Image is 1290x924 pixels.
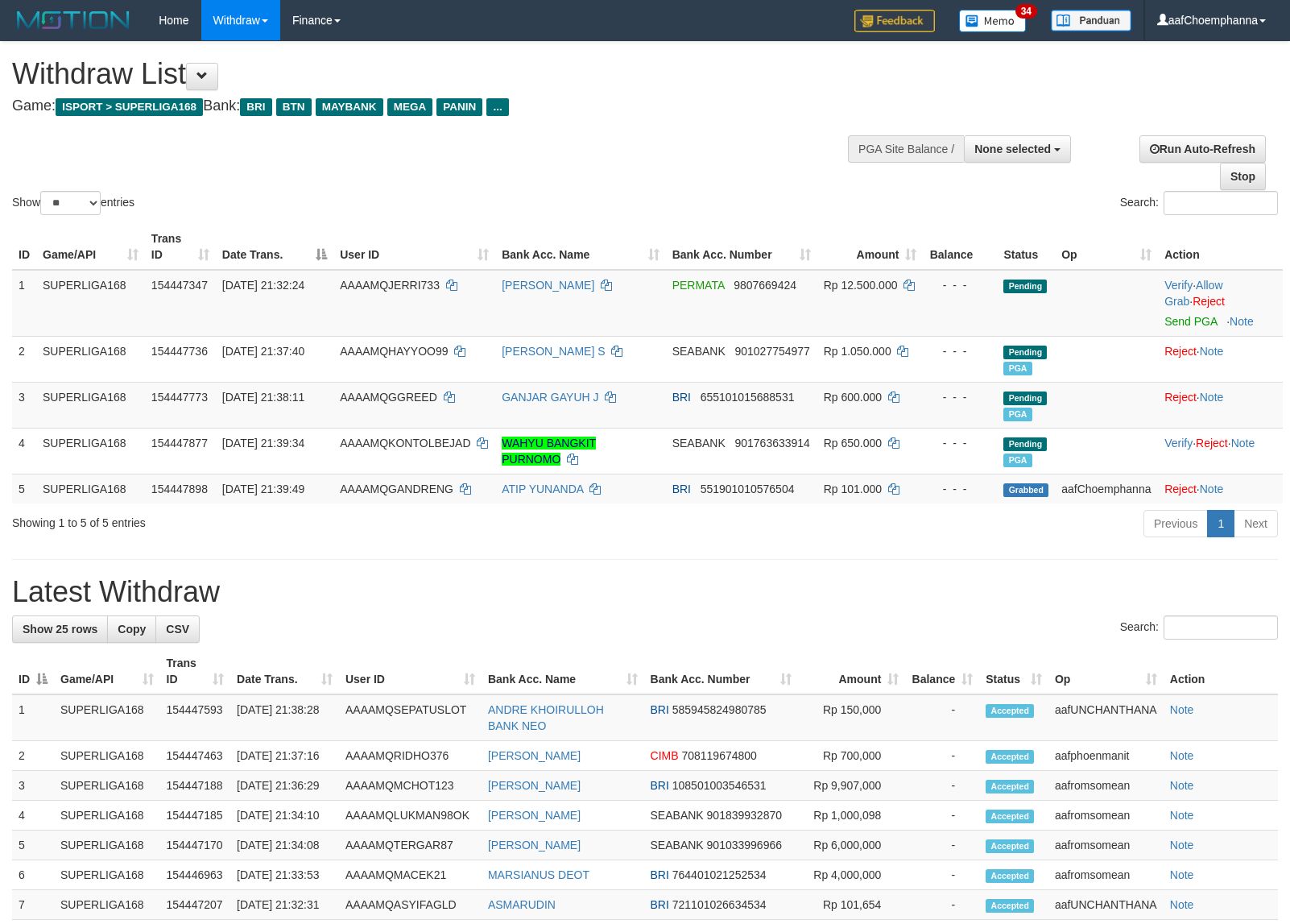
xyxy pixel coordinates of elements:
[651,749,679,762] span: CIMB
[1158,382,1283,428] td: ·
[1003,280,1047,293] span: Pending
[12,428,36,474] td: 4
[151,345,208,358] span: 154447736
[488,809,581,822] a: [PERSON_NAME]
[54,860,160,890] td: SUPERLIGA168
[107,615,156,643] a: Copy
[488,779,581,792] a: [PERSON_NAME]
[495,224,665,270] th: Bank Acc. Name: activate to sort column ascending
[1164,648,1278,694] th: Action
[54,694,160,741] td: SUPERLIGA168
[502,345,605,358] a: [PERSON_NAME] S
[798,890,905,920] td: Rp 101,654
[1164,191,1278,215] input: Search:
[36,336,145,382] td: SUPERLIGA168
[340,279,440,292] span: AAAAMQJERRI733
[340,345,448,358] span: AAAAMQHAYYOO99
[339,741,482,771] td: AAAAMQRIDHO376
[798,831,905,860] td: Rp 6,000,000
[54,890,160,920] td: SUPERLIGA168
[339,831,482,860] td: AAAAMQTERGAR87
[672,779,767,792] span: Copy 108501003546531 to clipboard
[986,810,1034,823] span: Accepted
[964,135,1071,163] button: None selected
[222,437,304,450] span: [DATE] 21:39:34
[222,279,304,292] span: [DATE] 21:32:24
[672,391,691,404] span: BRI
[1158,336,1283,382] td: ·
[54,741,160,771] td: SUPERLIGA168
[316,98,383,116] span: MAYBANK
[1193,295,1225,308] a: Reject
[36,270,145,337] td: SUPERLIGA168
[1200,483,1224,495] a: Note
[1048,771,1164,801] td: aafromsomean
[979,648,1048,694] th: Status: activate to sort column ascending
[36,428,145,474] td: SUPERLIGA168
[817,224,924,270] th: Amount: activate to sort column ascending
[798,694,905,741] td: Rp 150,000
[905,860,979,890] td: -
[54,801,160,831] td: SUPERLIGA168
[12,890,54,920] td: 7
[387,98,433,116] span: MEGA
[12,831,54,860] td: 5
[905,741,979,771] td: -
[666,224,817,270] th: Bank Acc. Number: activate to sort column ascending
[486,98,508,116] span: ...
[1120,191,1278,215] label: Search:
[1048,890,1164,920] td: aafUNCHANTHANA
[12,648,54,694] th: ID: activate to sort column descending
[1158,428,1283,474] td: · ·
[12,336,36,382] td: 2
[848,135,964,163] div: PGA Site Balance /
[1048,648,1164,694] th: Op: activate to sort column ascending
[36,224,145,270] th: Game/API: activate to sort column ascending
[222,345,304,358] span: [DATE] 21:37:40
[12,474,36,503] td: 5
[1003,362,1032,375] span: Marked by aafromsomean
[1170,809,1194,822] a: Note
[36,382,145,428] td: SUPERLIGA168
[230,890,339,920] td: [DATE] 21:32:31
[502,391,598,404] a: GANJAR GAYUH J
[672,898,767,911] span: Copy 721101026634534 to clipboard
[1164,279,1222,308] span: ·
[339,648,482,694] th: User ID: activate to sort column ascending
[1048,741,1164,771] td: aafphoenmanit
[798,771,905,801] td: Rp 9,907,000
[488,749,581,762] a: [PERSON_NAME]
[1230,315,1254,328] a: Note
[436,98,482,116] span: PANIN
[160,860,231,890] td: 154446963
[824,437,882,450] span: Rp 650.000
[12,694,54,741] td: 1
[23,623,97,636] span: Show 25 rows
[672,703,767,716] span: Copy 585945824980785 to clipboard
[36,474,145,503] td: SUPERLIGA168
[734,279,796,292] span: Copy 9807669424 to clipboard
[230,694,339,741] td: [DATE] 21:38:28
[240,98,271,116] span: BRI
[1220,163,1266,190] a: Stop
[488,898,556,911] a: ASMARUDIN
[1207,510,1234,537] a: 1
[151,391,208,404] span: 154447773
[1170,868,1194,881] a: Note
[923,224,997,270] th: Balance
[1055,224,1158,270] th: Op: activate to sort column ascending
[12,615,108,643] a: Show 25 rows
[160,801,231,831] td: 154447185
[1164,345,1197,358] a: Reject
[1051,10,1131,31] img: panduan.png
[651,809,704,822] span: SEABANK
[707,839,782,851] span: Copy 901033996966 to clipboard
[672,868,767,881] span: Copy 764401021252534 to clipboard
[905,890,979,920] td: -
[216,224,333,270] th: Date Trans.: activate to sort column descending
[1003,437,1047,451] span: Pending
[734,345,809,358] span: Copy 901027754977 to clipboard
[54,771,160,801] td: SUPERLIGA168
[672,437,726,450] span: SEABANK
[339,860,482,890] td: AAAAMQMACEK21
